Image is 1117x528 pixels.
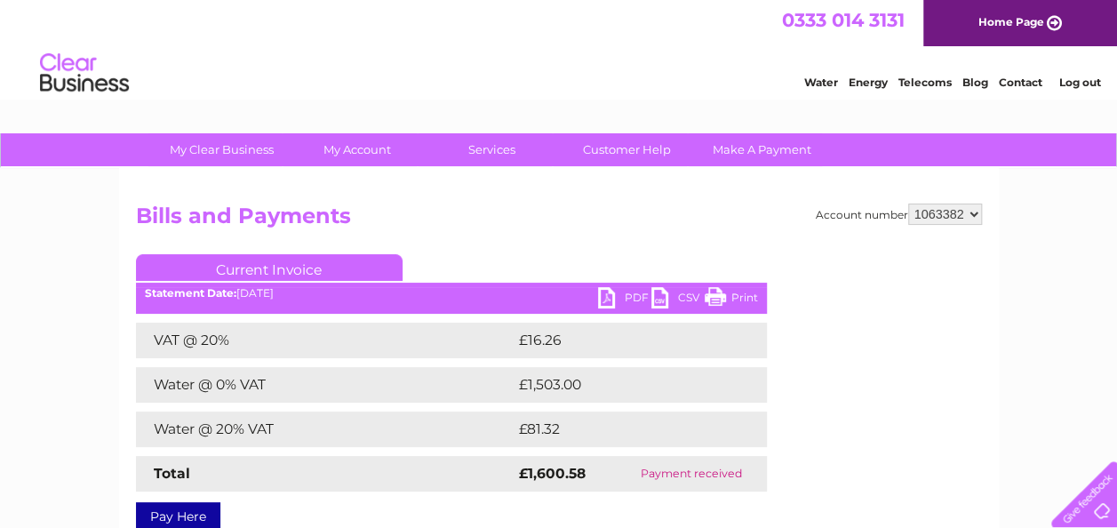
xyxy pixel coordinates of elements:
[515,412,729,447] td: £81.32
[849,76,888,89] a: Energy
[962,76,988,89] a: Blog
[651,287,705,313] a: CSV
[598,287,651,313] a: PDF
[136,254,403,281] a: Current Invoice
[419,133,565,166] a: Services
[136,412,515,447] td: Water @ 20% VAT
[617,456,767,492] td: Payment received
[705,287,758,313] a: Print
[515,323,730,358] td: £16.26
[519,465,586,482] strong: £1,600.58
[145,286,236,300] b: Statement Date:
[39,46,130,100] img: logo.png
[148,133,295,166] a: My Clear Business
[999,76,1042,89] a: Contact
[283,133,430,166] a: My Account
[804,76,838,89] a: Water
[136,287,767,300] div: [DATE]
[136,204,982,237] h2: Bills and Payments
[782,9,905,31] a: 0333 014 3131
[689,133,835,166] a: Make A Payment
[154,465,190,482] strong: Total
[140,10,979,86] div: Clear Business is a trading name of Verastar Limited (registered in [GEOGRAPHIC_DATA] No. 3667643...
[136,323,515,358] td: VAT @ 20%
[554,133,700,166] a: Customer Help
[898,76,952,89] a: Telecoms
[515,367,738,403] td: £1,503.00
[816,204,982,225] div: Account number
[136,367,515,403] td: Water @ 0% VAT
[1058,76,1100,89] a: Log out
